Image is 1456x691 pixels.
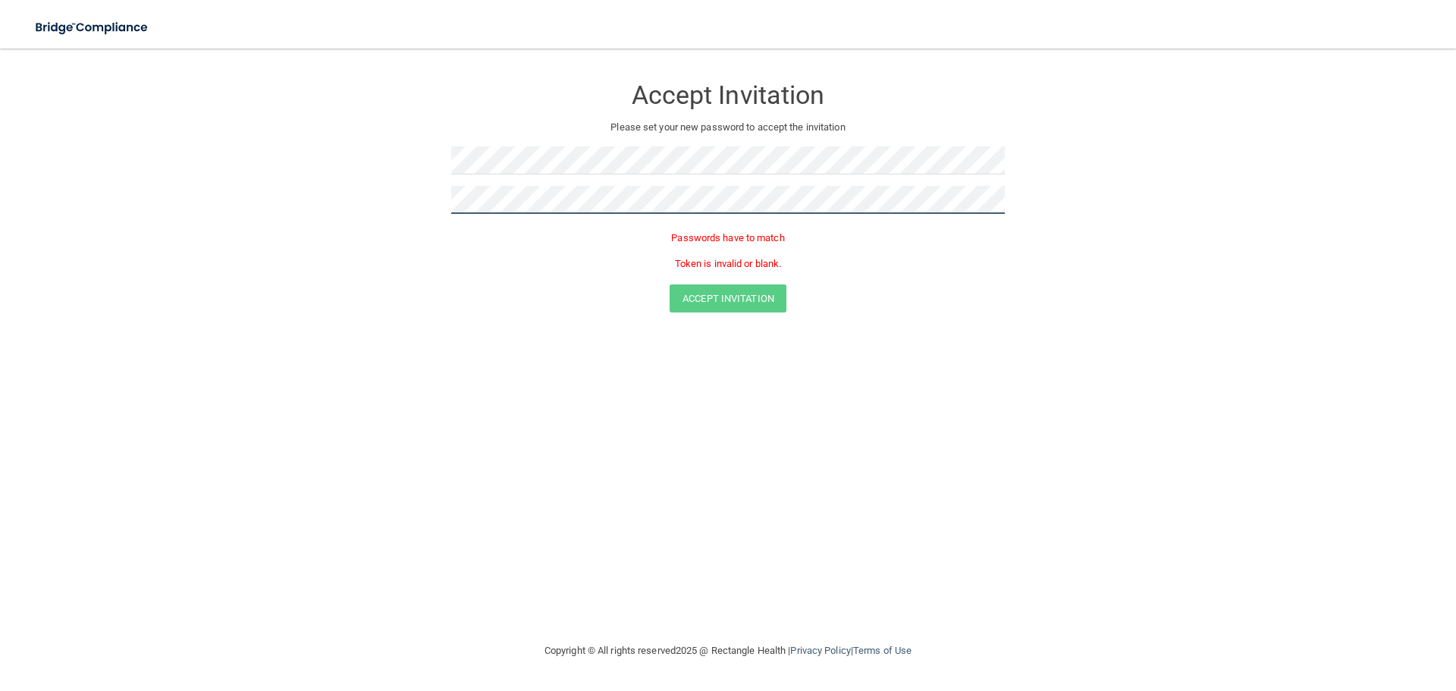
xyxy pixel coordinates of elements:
div: Copyright © All rights reserved 2025 @ Rectangle Health | | [451,627,1005,675]
img: bridge_compliance_login_screen.278c3ca4.svg [23,12,162,43]
a: Terms of Use [853,645,912,656]
p: Please set your new password to accept the invitation [463,118,993,137]
h3: Accept Invitation [451,81,1005,109]
p: Token is invalid or blank. [451,255,1005,273]
p: Passwords have to match [451,229,1005,247]
button: Accept Invitation [670,284,786,313]
a: Privacy Policy [790,645,850,656]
